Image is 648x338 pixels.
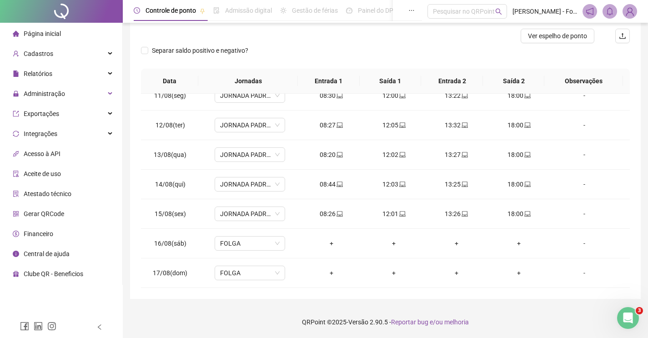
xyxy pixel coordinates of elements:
span: dollar [13,231,19,237]
div: - [558,179,611,189]
div: - [558,209,611,219]
div: 18:00 [495,91,543,101]
span: search [495,8,502,15]
div: 12:03 [370,179,418,189]
span: laptop [523,151,531,158]
span: 11/08(seg) [154,92,186,99]
span: laptop [461,92,468,99]
span: Observações [552,76,615,86]
span: 14/08(qui) [155,181,186,188]
span: home [13,30,19,37]
span: laptop [398,92,406,99]
span: Admissão digital [225,7,272,14]
div: 13:32 [432,120,481,130]
span: laptop [398,181,406,187]
span: api [13,151,19,157]
span: laptop [461,122,468,128]
span: qrcode [13,211,19,217]
div: 08:27 [307,120,356,130]
span: pushpin [200,8,205,14]
span: Gestão de férias [292,7,338,14]
span: audit [13,171,19,177]
div: + [432,238,481,248]
span: file [13,71,19,77]
span: Gerar QRCode [24,210,64,217]
span: laptop [523,92,531,99]
div: 12:02 [370,150,418,160]
div: - [558,238,611,248]
span: ellipsis [408,7,415,14]
div: 12:00 [370,91,418,101]
span: notification [586,7,594,15]
iframe: Intercom live chat [617,307,639,329]
img: 12433 [623,5,637,18]
span: Ver espelho de ponto [528,31,587,41]
footer: QRPoint © 2025 - 2.90.5 - [123,306,648,338]
span: FOLGA [220,266,280,280]
span: [PERSON_NAME] - For Plus propaganda [512,6,577,16]
span: Controle de ponto [146,7,196,14]
span: Financeiro [24,230,53,237]
span: laptop [398,151,406,158]
span: JORNADA PADRÃO [220,148,280,161]
div: - [558,150,611,160]
span: JORNADA PADRÃO [220,207,280,221]
span: bell [606,7,614,15]
span: 13/08(qua) [154,151,186,158]
div: + [307,238,356,248]
span: Versão [348,318,368,326]
div: 08:30 [307,91,356,101]
span: export [13,111,19,117]
span: laptop [336,211,343,217]
span: Administração [24,90,65,97]
span: laptop [523,211,531,217]
span: FOLGA [220,237,280,250]
span: 15/08(sex) [155,210,186,217]
div: 13:22 [432,91,481,101]
span: Cadastros [24,50,53,57]
span: 16/08(sáb) [154,240,186,247]
span: laptop [461,181,468,187]
th: Saída 1 [360,69,422,94]
div: 12:05 [370,120,418,130]
span: laptop [336,181,343,187]
span: 12/08(ter) [156,121,185,129]
span: Acesso à API [24,150,60,157]
span: sync [13,131,19,137]
div: + [370,238,418,248]
th: Observações [544,69,623,94]
div: + [370,268,418,278]
span: gift [13,271,19,277]
span: laptop [523,181,531,187]
span: Página inicial [24,30,61,37]
th: Entrada 2 [421,69,483,94]
span: laptop [336,122,343,128]
span: Integrações [24,130,57,137]
th: Data [141,69,198,94]
span: Separar saldo positivo e negativo? [148,45,252,55]
span: laptop [336,92,343,99]
span: JORNADA PADRÃO [220,89,280,102]
span: 17/08(dom) [153,269,187,277]
span: dashboard [346,7,352,14]
span: laptop [523,122,531,128]
span: instagram [47,322,56,331]
span: Atestado técnico [24,190,71,197]
span: JORNADA PADRÃO [220,177,280,191]
span: left [96,324,103,330]
th: Saída 2 [483,69,545,94]
div: 18:00 [495,179,543,189]
span: file-done [213,7,220,14]
span: upload [619,32,626,40]
span: laptop [398,122,406,128]
div: + [432,268,481,278]
span: Reportar bug e/ou melhoria [391,318,469,326]
button: Ver espelho de ponto [521,29,594,43]
span: user-add [13,50,19,57]
span: laptop [461,211,468,217]
div: 12:01 [370,209,418,219]
span: 3 [636,307,643,314]
th: Entrada 1 [298,69,360,94]
span: info-circle [13,251,19,257]
div: 08:20 [307,150,356,160]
